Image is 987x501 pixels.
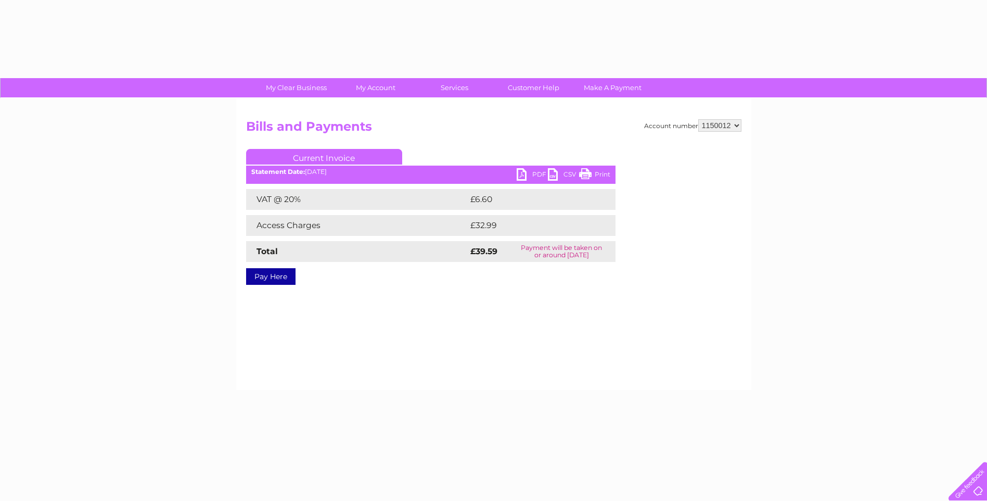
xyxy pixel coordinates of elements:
[468,189,592,210] td: £6.60
[251,168,305,176] b: Statement Date:
[644,119,741,132] div: Account number
[412,78,497,97] a: Services
[246,189,468,210] td: VAT @ 20%
[517,168,548,183] a: PDF
[508,241,616,262] td: Payment will be taken on or around [DATE]
[246,268,296,285] a: Pay Here
[246,215,468,236] td: Access Charges
[468,215,595,236] td: £32.99
[579,168,610,183] a: Print
[253,78,339,97] a: My Clear Business
[470,246,497,256] strong: £39.59
[246,168,616,176] div: [DATE]
[332,78,418,97] a: My Account
[548,168,579,183] a: CSV
[246,119,741,139] h2: Bills and Payments
[257,246,278,256] strong: Total
[491,78,576,97] a: Customer Help
[570,78,656,97] a: Make A Payment
[246,149,402,165] a: Current Invoice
